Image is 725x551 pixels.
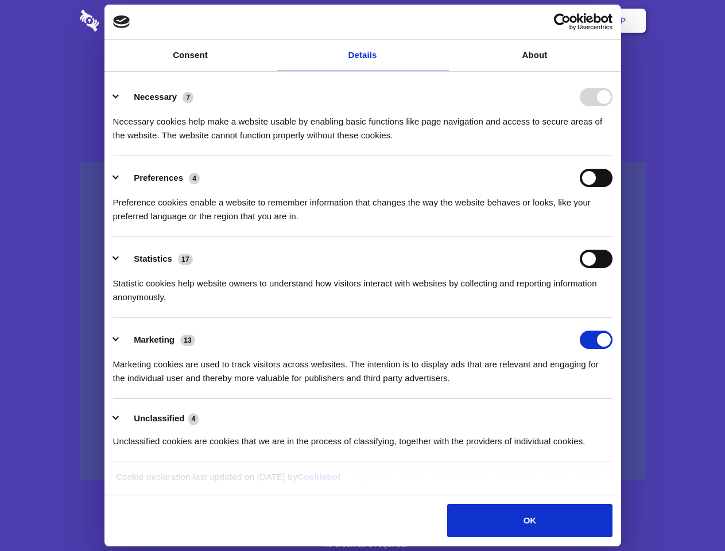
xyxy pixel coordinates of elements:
a: Usercentrics Cookiebot - opens in a new window [512,13,612,30]
a: Details [277,40,449,71]
img: logo [113,15,130,28]
span: 7 [183,92,193,103]
span: 4 [188,413,199,425]
a: Consent [104,40,277,71]
button: OK [447,504,612,537]
a: Contact [466,3,518,38]
span: 4 [189,173,200,184]
div: Preference cookies enable a website to remember information that changes the way the website beha... [113,187,612,223]
button: Preferences (4) [113,169,207,187]
label: Necessary [134,92,177,102]
iframe: Drift Widget Chat Controller [668,494,711,537]
label: Statistics [134,254,172,263]
a: About [449,40,621,71]
a: Cookiebot [297,472,341,482]
h1: Eliminate Slack Data Loss. [80,52,646,93]
a: Pricing [337,3,387,38]
img: logo-wordmark-white-trans-d4663122ce5f474addd5e946df7df03e33cb6a1c49d2221995e7729f52c070b2.svg [80,10,178,32]
label: Preferences [134,173,183,183]
button: Marketing (13) [113,331,203,349]
div: Marketing cookies are used to track visitors across websites. The intention is to display ads tha... [113,349,612,385]
span: 13 [180,335,195,346]
button: Statistics (17) [113,250,200,268]
label: Marketing [134,335,175,344]
a: Login [521,3,571,38]
button: Necessary (7) [113,88,201,106]
button: Unclassified (4) [113,412,206,426]
a: Wistia video thumbnail [80,162,646,480]
h4: Auto-redaction of sensitive data, encrypted data sharing and self-destructing private chats. Shar... [80,104,646,142]
div: Necessary cookies help make a website usable by enabling basic functions like page navigation and... [113,106,612,142]
div: Statistic cookies help website owners to understand how visitors interact with websites by collec... [113,268,612,304]
div: Cookie declaration last updated on [DATE] by [107,470,618,492]
div: Unclassified cookies are cookies that we are in the process of classifying, together with the pro... [113,426,612,448]
span: 17 [178,254,193,265]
